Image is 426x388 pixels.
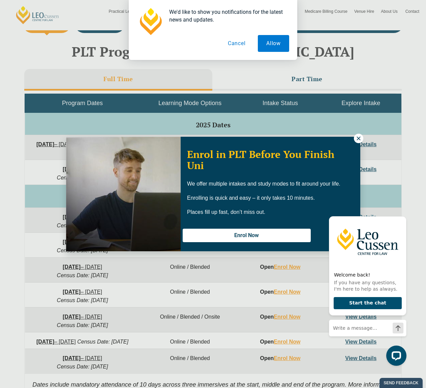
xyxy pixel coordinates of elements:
[183,229,311,242] button: Enrol Now
[187,195,315,201] span: Enrolling is quick and easy – it only takes 10 minutes.
[187,181,340,187] span: We offer multiple intakes and study modes to fit around your life.
[187,209,265,215] span: Places fill up fast, don’t miss out.
[219,35,254,52] button: Cancel
[258,35,289,52] button: Allow
[187,148,334,172] span: Enrol in PLT Before You Finish Uni
[66,137,181,251] img: Woman in yellow blouse holding folders looking to the right and smiling
[164,8,289,24] div: We'd like to show you notifications for the latest news and updates.
[324,203,409,371] iframe: LiveChat chat widget
[354,134,363,143] button: Close
[137,8,164,35] img: notification icon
